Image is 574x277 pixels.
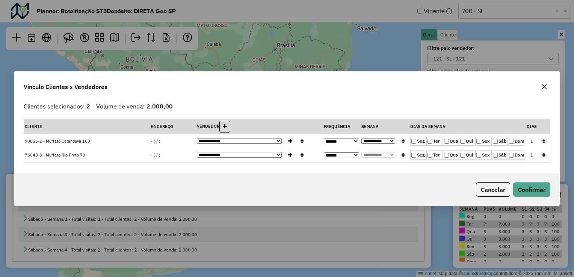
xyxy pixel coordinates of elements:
[24,119,150,134] th: Cliente
[508,137,524,146] label: Dom
[539,135,549,147] button: Replicar para todos os clientes de primeiro nível
[475,151,491,160] label: Sex
[150,119,195,134] th: Endereço
[297,149,307,161] button: Replicar vendedor para todos os clientes de primeiro nível
[539,149,549,161] button: Replicar para todos os clientes de primeiro nível
[426,151,443,160] label: Ter
[526,134,538,148] td: 1
[151,138,160,144] span: - ( / )
[25,152,85,158] span: 76648-8 - Muffato Rio Preto 73
[492,137,508,146] label: Sáb
[526,119,538,134] th: Dias
[476,182,510,197] button: Cancelar
[409,119,526,134] th: Dias da semana
[398,149,408,161] button: Replicar para todos os clientes de primeiro nível
[196,119,323,134] th: Vendedor
[323,119,360,134] th: Frequência
[86,102,90,110] strong: 2
[151,152,160,158] span: - ( / )
[96,102,173,111] div: Volume de venda:
[459,137,475,146] label: Qui
[24,82,107,91] span: Vinculo Clientes x Vendedores
[443,137,459,146] label: Qua
[410,151,426,160] label: Seg
[297,135,307,147] button: Replicar vendedor para todos os clientes de primeiro nível
[426,137,443,146] label: Ter
[475,137,491,146] label: Sex
[398,135,408,147] button: Replicar para todos os clientes de primeiro nível
[219,121,230,132] button: Adicionar novo vendedor
[25,138,90,144] span: 90053-2 - Muffato Catanduva 100
[492,151,508,160] label: Sáb
[508,151,524,160] label: Dom
[360,119,409,134] th: Semana
[24,102,90,111] div: Clientes selecionados:
[513,182,550,197] button: Confirmar
[443,151,459,160] label: Qua
[147,102,173,110] strong: 2.000,00
[526,148,538,162] td: 1
[459,151,475,160] label: Qui
[410,137,426,146] label: Seg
